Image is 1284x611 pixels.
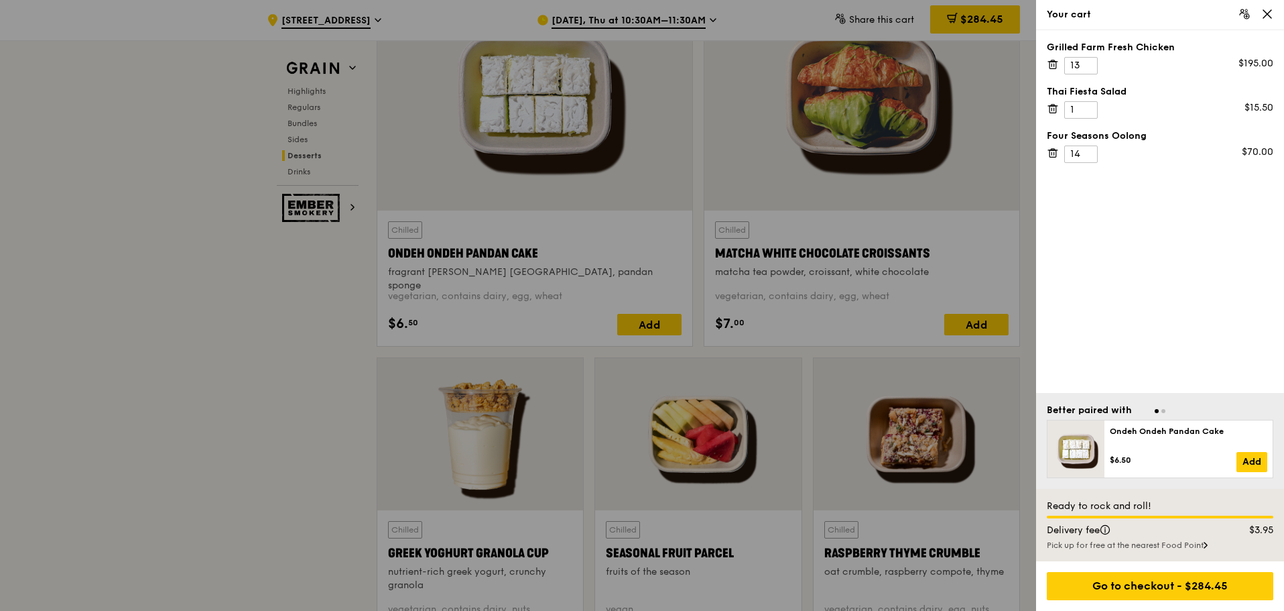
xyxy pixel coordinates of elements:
div: $70.00 [1242,146,1273,159]
div: $6.50 [1110,455,1236,465]
div: $195.00 [1238,57,1273,70]
div: $3.95 [1221,524,1282,537]
div: Grilled Farm Fresh Chicken [1047,41,1273,54]
div: Delivery fee [1039,524,1221,537]
div: Your cart [1047,8,1273,21]
span: Go to slide 1 [1155,409,1159,413]
div: Four Seasons Oolong [1047,129,1273,143]
div: Go to checkout - $284.45 [1047,572,1273,600]
div: $15.50 [1244,101,1273,115]
a: Add [1236,452,1267,472]
div: Thai Fiesta Salad [1047,85,1273,99]
div: Pick up for free at the nearest Food Point [1047,540,1273,551]
span: Go to slide 2 [1161,409,1165,413]
div: Ready to rock and roll! [1047,500,1273,513]
div: Better paired with [1047,404,1132,417]
div: Ondeh Ondeh Pandan Cake [1110,426,1267,437]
